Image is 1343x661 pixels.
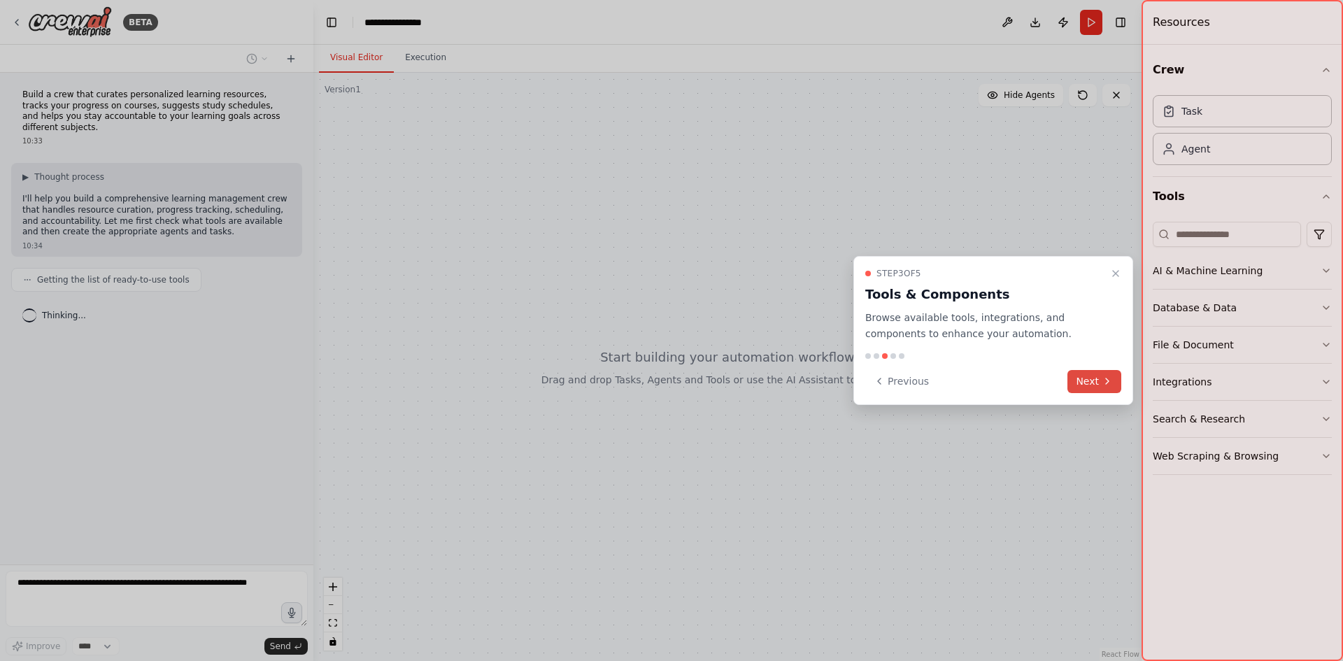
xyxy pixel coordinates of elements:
[1067,370,1121,393] button: Next
[322,13,341,32] button: Hide left sidebar
[865,310,1104,342] p: Browse available tools, integrations, and components to enhance your automation.
[865,285,1104,304] h3: Tools & Components
[1107,265,1124,282] button: Close walkthrough
[865,370,937,393] button: Previous
[876,268,921,279] span: Step 3 of 5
